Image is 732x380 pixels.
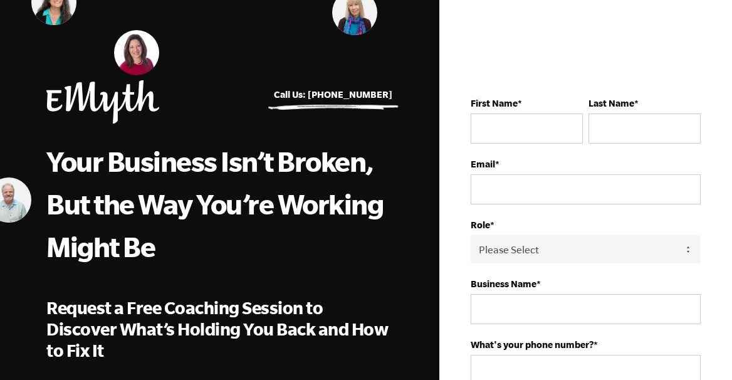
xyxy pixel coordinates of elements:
strong: What's your phone number? [471,339,593,350]
strong: Last Name [588,98,634,108]
img: EMyth [46,80,159,124]
iframe: Chat Widget [669,320,732,380]
span: Request a Free Coaching Session to Discover What’s Holding You Back and How to Fix It [46,298,388,360]
a: Call Us: [PHONE_NUMBER] [274,89,392,100]
span: Your Business Isn’t Broken, But the Way You’re Working Might Be [46,145,383,262]
img: Vicky Gavrias, EMyth Business Coach [114,30,159,75]
strong: Role [471,219,490,230]
strong: First Name [471,98,518,108]
strong: Email [471,159,495,169]
strong: Business Name [471,278,536,289]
